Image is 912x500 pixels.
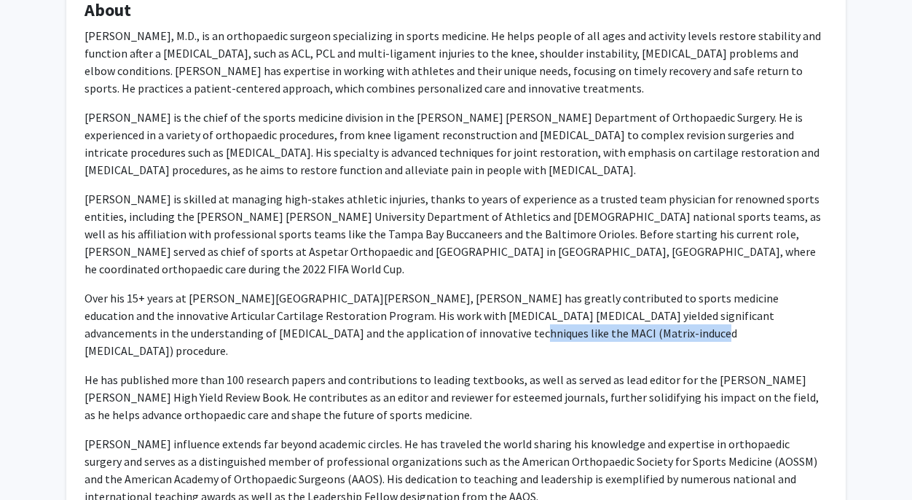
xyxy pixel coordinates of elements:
p: [PERSON_NAME] is the chief of the sports medicine division in the [PERSON_NAME] [PERSON_NAME] Dep... [84,109,828,179]
p: He has published more than 100 research papers and contributions to leading textbooks, as well as... [84,371,828,423]
iframe: Chat [11,434,62,489]
p: [PERSON_NAME] is skilled at managing high-stakes athletic injuries, thanks to years of experience... [84,190,828,278]
p: Over his 15+ years at [PERSON_NAME][GEOGRAPHIC_DATA][PERSON_NAME], [PERSON_NAME] has greatly cont... [84,289,828,359]
p: [PERSON_NAME], M.D., is an orthopaedic surgeon specializing in sports medicine. He helps people o... [84,27,828,97]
